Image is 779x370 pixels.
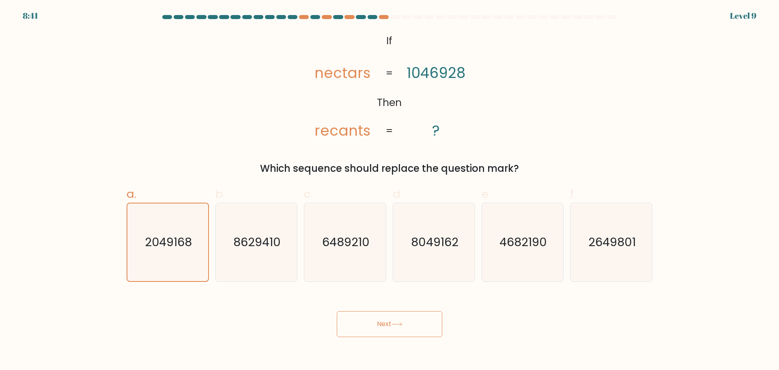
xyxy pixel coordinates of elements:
[433,121,440,141] tspan: ?
[393,186,402,202] span: d.
[386,124,393,138] tspan: =
[23,10,38,22] div: 8:41
[377,96,402,110] tspan: Then
[337,311,442,337] button: Next
[588,234,636,250] text: 2649801
[386,66,393,80] tspan: =
[411,234,458,250] text: 8049162
[131,161,648,176] div: Which sequence should replace the question mark?
[322,234,370,250] text: 6489210
[730,10,756,22] div: Level 9
[482,186,491,202] span: e.
[299,31,480,142] svg: @import url('[URL][DOMAIN_NAME]);
[315,63,371,83] tspan: nectars
[233,234,281,250] text: 8629410
[215,186,225,202] span: b.
[407,63,466,83] tspan: 1046928
[315,121,371,141] tspan: recants
[145,234,192,250] text: 2049168
[499,234,547,250] text: 4682190
[387,34,393,48] tspan: If
[127,186,136,202] span: a.
[304,186,313,202] span: c.
[570,186,576,202] span: f.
